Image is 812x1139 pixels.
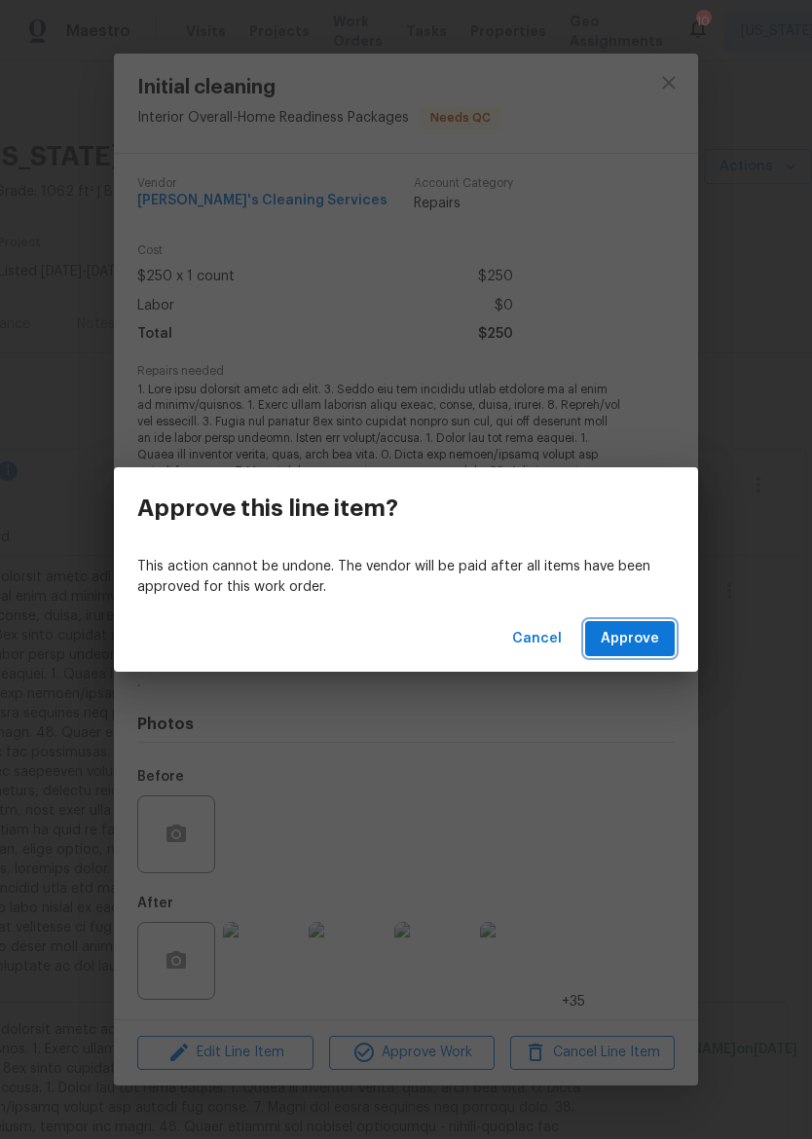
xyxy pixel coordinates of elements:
[504,621,570,657] button: Cancel
[137,495,398,522] h3: Approve this line item?
[137,557,675,598] p: This action cannot be undone. The vendor will be paid after all items have been approved for this...
[585,621,675,657] button: Approve
[601,627,659,651] span: Approve
[512,627,562,651] span: Cancel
